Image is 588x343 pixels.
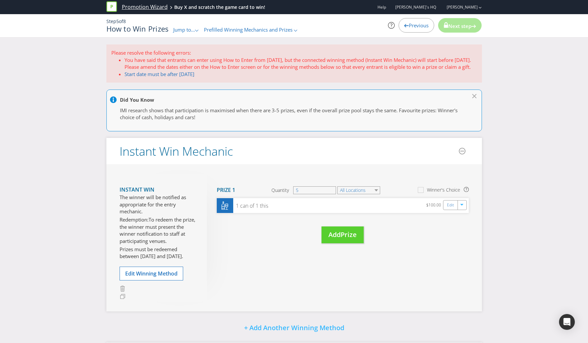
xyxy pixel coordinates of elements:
[120,187,197,193] h4: Instant Win
[116,18,119,24] span: 5
[427,187,460,193] div: Winner's Choice
[119,18,123,24] span: of
[123,18,126,24] span: 8
[120,216,195,244] span: To redeem the prize, the winner must present the winner notification to staff at participating ve...
[120,246,197,260] p: Prizes must be redeemed between [DATE] and [DATE].
[125,270,178,277] span: Edit Winning Method
[173,26,195,33] span: Jump to...
[409,22,429,29] span: Previous
[111,49,477,56] p: Please resolve the following errors:
[559,314,575,330] div: Open Intercom Messenger
[125,71,194,77] a: Start date must be after [DATE]
[120,194,197,215] p: The winner will be notified as appropriate for the entry mechanic.
[426,201,443,210] div: $100.00
[378,4,386,10] a: Help
[122,3,168,11] a: Promotion Wizard
[328,230,341,239] span: Add
[271,187,289,194] span: Quantity
[244,323,344,332] span: + Add Another Winning Method
[120,216,149,223] span: Redemption:
[106,25,169,33] h1: How to Win Prizes
[440,4,478,10] a: [PERSON_NAME]
[120,107,462,121] p: IMI research shows that participation is maximised when there are 3-5 prizes, even if the overall...
[174,4,265,11] div: Buy X and scratch the game card to win!
[448,23,471,29] span: Next step
[217,187,235,193] h4: Prize 1
[395,4,436,10] span: [PERSON_NAME]'s HQ
[322,226,364,243] button: AddPrize
[204,26,293,33] span: Prefilled Winning Mechanics and Prizes
[227,321,361,335] button: + Add Another Winning Method
[233,202,268,210] div: 1 can of 1 this
[341,230,357,239] span: Prize
[120,145,233,158] h2: Instant Win Mechanic
[120,267,183,280] button: Edit Winning Method
[106,18,116,24] span: Step
[447,201,454,209] a: Edit
[125,57,477,71] li: You have said that entrants can enter using How to Enter from [DATE], but the connected winning m...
